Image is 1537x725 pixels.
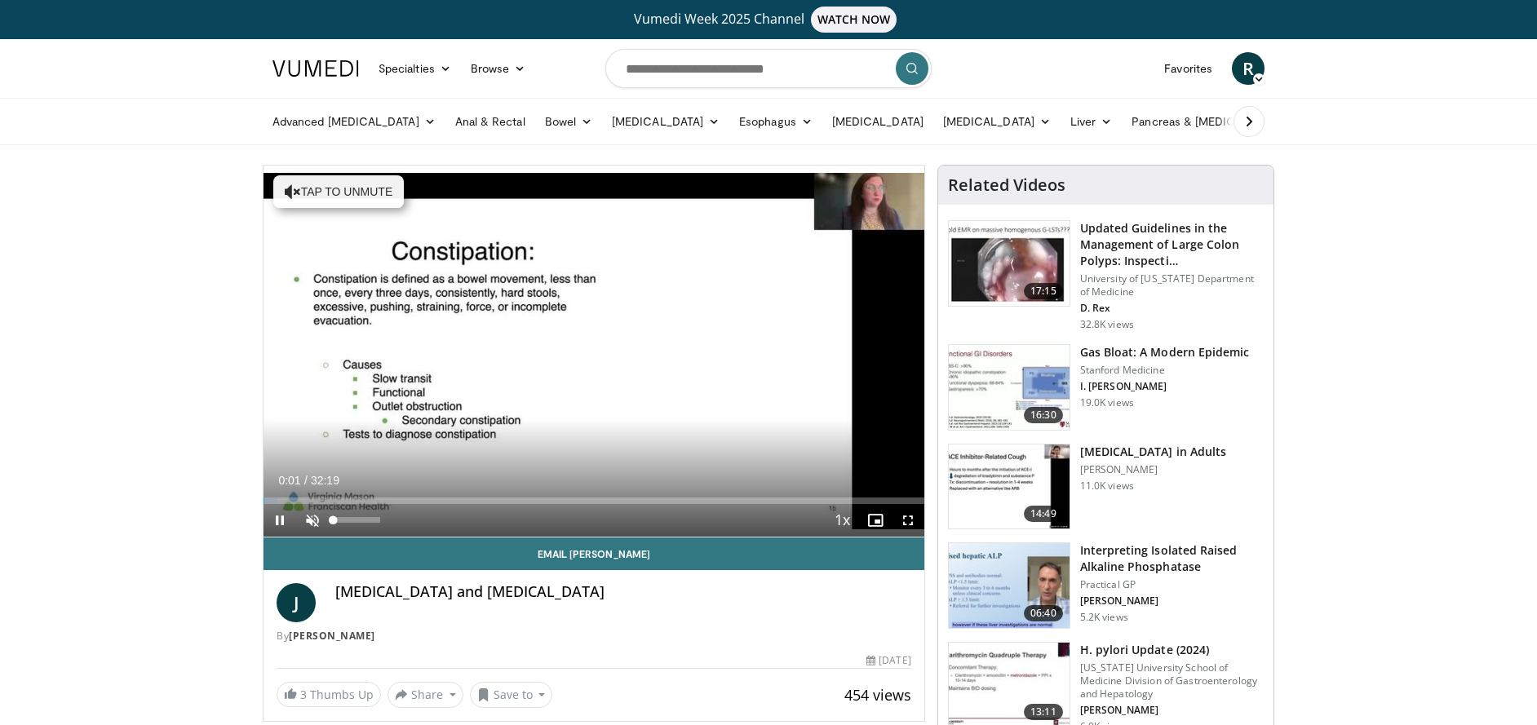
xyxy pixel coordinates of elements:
[1080,444,1226,460] h3: [MEDICAL_DATA] in Adults
[277,629,911,643] div: By
[300,687,307,702] span: 3
[461,52,536,85] a: Browse
[605,49,932,88] input: Search topics, interventions
[1080,364,1250,377] p: Stanford Medicine
[1024,704,1063,720] span: 13:11
[948,220,1264,331] a: 17:15 Updated Guidelines in the Management of Large Colon Polyps: Inspecti… University of [US_STA...
[602,105,729,138] a: [MEDICAL_DATA]
[949,444,1070,529] img: 11950cd4-d248-4755-8b98-ec337be04c84.150x105_q85_crop-smart_upscale.jpg
[1080,611,1128,624] p: 5.2K views
[948,444,1264,530] a: 14:49 [MEDICAL_DATA] in Adults [PERSON_NAME] 11.0K views
[1080,480,1134,493] p: 11.0K views
[1080,595,1264,608] p: [PERSON_NAME]
[535,105,602,138] a: Bowel
[892,504,924,537] button: Fullscreen
[729,105,822,138] a: Esophagus
[264,166,924,537] video-js: Video Player
[822,105,933,138] a: [MEDICAL_DATA]
[948,542,1264,629] a: 06:40 Interpreting Isolated Raised Alkaline Phosphatase Practical GP [PERSON_NAME] 5.2K views
[470,682,553,708] button: Save to
[1080,661,1264,701] p: [US_STATE] University School of Medicine Division of Gastroenterology and Hepatology
[949,345,1070,430] img: 480ec31d-e3c1-475b-8289-0a0659db689a.150x105_q85_crop-smart_upscale.jpg
[1024,506,1063,522] span: 14:49
[445,105,535,138] a: Anal & Rectal
[1080,220,1264,269] h3: Updated Guidelines in the Management of Large Colon Polyps: Inspecti…
[859,504,892,537] button: Enable picture-in-picture mode
[304,474,308,487] span: /
[1122,105,1313,138] a: Pancreas & [MEDICAL_DATA]
[1080,704,1264,717] p: [PERSON_NAME]
[1080,318,1134,331] p: 32.8K views
[1080,463,1226,476] p: [PERSON_NAME]
[289,629,375,643] a: [PERSON_NAME]
[844,685,911,705] span: 454 views
[278,474,300,487] span: 0:01
[264,504,296,537] button: Pause
[1080,578,1264,591] p: Practical GP
[1024,407,1063,423] span: 16:30
[1024,605,1063,621] span: 06:40
[811,7,897,33] span: WATCH NOW
[388,682,463,708] button: Share
[277,583,316,622] a: J
[263,105,445,138] a: Advanced [MEDICAL_DATA]
[333,517,379,523] div: Volume Level
[272,60,359,77] img: VuMedi Logo
[296,504,329,537] button: Unmute
[949,221,1070,306] img: dfcfcb0d-b871-4e1a-9f0c-9f64970f7dd8.150x105_q85_crop-smart_upscale.jpg
[277,682,381,707] a: 3 Thumbs Up
[948,344,1264,431] a: 16:30 Gas Bloat: A Modern Epidemic Stanford Medicine I. [PERSON_NAME] 19.0K views
[369,52,461,85] a: Specialties
[1080,542,1264,575] h3: Interpreting Isolated Raised Alkaline Phosphatase
[1080,302,1264,315] p: D. Rex
[264,497,924,504] div: Progress Bar
[1080,396,1134,409] p: 19.0K views
[1080,272,1264,298] p: University of [US_STATE] Department of Medicine
[866,653,910,668] div: [DATE]
[1080,380,1250,393] p: I. [PERSON_NAME]
[826,504,859,537] button: Playback Rate
[948,175,1065,195] h4: Related Videos
[1080,642,1264,658] h3: H. pylori Update (2024)
[1154,52,1222,85] a: Favorites
[273,175,404,208] button: Tap to unmute
[1232,52,1265,85] a: R
[1061,105,1122,138] a: Liver
[275,7,1262,33] a: Vumedi Week 2025 ChannelWATCH NOW
[949,543,1070,628] img: 6a4ee52d-0f16-480d-a1b4-8187386ea2ed.150x105_q85_crop-smart_upscale.jpg
[933,105,1061,138] a: [MEDICAL_DATA]
[264,537,924,570] a: Email [PERSON_NAME]
[311,474,339,487] span: 32:19
[1024,283,1063,299] span: 17:15
[335,583,911,601] h4: [MEDICAL_DATA] and [MEDICAL_DATA]
[1080,344,1250,360] h3: Gas Bloat: A Modern Epidemic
